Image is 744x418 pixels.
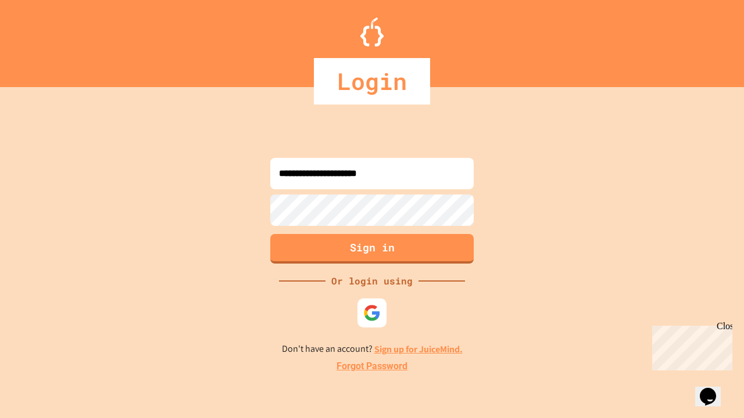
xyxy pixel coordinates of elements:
div: Chat with us now!Close [5,5,80,74]
a: Sign up for JuiceMind. [374,343,463,355]
a: Forgot Password [337,359,407,373]
div: Login [314,58,430,105]
p: Don't have an account? [282,342,463,356]
button: Sign in [270,234,474,264]
div: Or login using [325,274,419,288]
img: google-icon.svg [363,304,381,322]
iframe: chat widget [695,372,732,406]
img: Logo.svg [360,17,384,46]
iframe: chat widget [648,321,732,370]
